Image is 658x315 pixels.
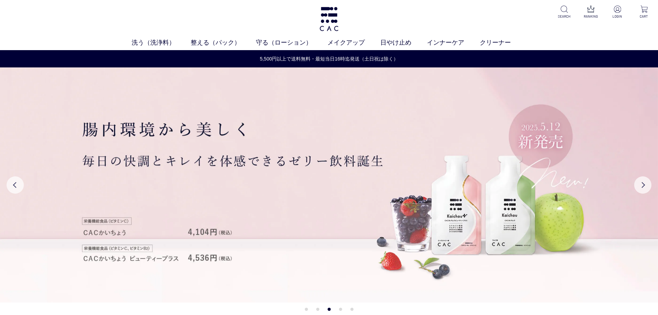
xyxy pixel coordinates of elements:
[636,6,652,19] a: CART
[380,38,427,47] a: 日やけ止め
[327,38,380,47] a: メイクアップ
[480,38,526,47] a: クリーナー
[339,308,342,311] button: 4 of 5
[132,38,191,47] a: 洗う（洗浄料）
[0,55,658,63] a: 5,500円以上で送料無料・最短当日16時迄発送（土日祝は除く）
[427,38,480,47] a: インナーケア
[556,6,573,19] a: SEARCH
[7,176,24,194] button: Previous
[582,14,599,19] p: RANKING
[305,308,308,311] button: 1 of 5
[609,6,626,19] a: LOGIN
[316,308,319,311] button: 2 of 5
[191,38,256,47] a: 整える（パック）
[636,14,652,19] p: CART
[256,38,327,47] a: 守る（ローション）
[350,308,353,311] button: 5 of 5
[582,6,599,19] a: RANKING
[327,308,331,311] button: 3 of 5
[609,14,626,19] p: LOGIN
[318,7,340,31] img: logo
[556,14,573,19] p: SEARCH
[634,176,651,194] button: Next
